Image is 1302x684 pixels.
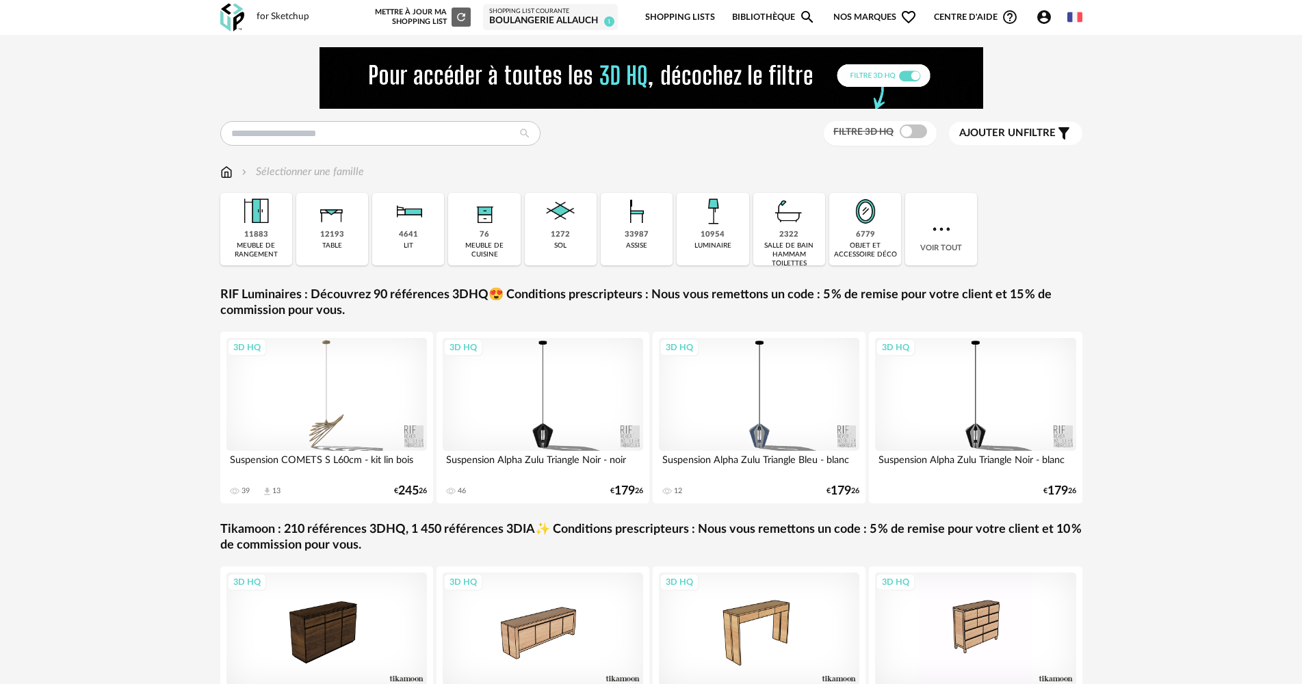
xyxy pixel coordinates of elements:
img: OXP [220,3,244,31]
span: Heart Outline icon [900,9,917,25]
div: Suspension Alpha Zulu Triangle Noir - noir [443,451,644,478]
div: 3D HQ [660,573,699,591]
div: 3D HQ [876,573,915,591]
span: 245 [398,486,419,496]
div: € 26 [394,486,427,496]
a: Tikamoon : 210 références 3DHQ, 1 450 références 3DIA✨ Conditions prescripteurs : Nous vous remet... [220,522,1082,554]
span: Centre d'aideHelp Circle Outline icon [934,9,1018,25]
div: € 26 [826,486,859,496]
span: Filtre 3D HQ [833,127,894,137]
img: Miroir.png [847,193,884,230]
div: Sélectionner une famille [239,164,364,180]
a: Shopping Lists [645,1,715,34]
a: 3D HQ Suspension Alpha Zulu Triangle Bleu - blanc 12 €17926 [653,332,866,503]
div: 39 [242,486,250,496]
img: Rangement.png [466,193,503,230]
span: 179 [614,486,635,496]
span: filtre [959,127,1056,140]
a: 3D HQ Suspension COMETS S L60cm - kit lin bois 39 Download icon 13 €24526 [220,332,434,503]
div: for Sketchup [257,11,309,23]
span: Magnify icon [799,9,816,25]
span: Download icon [262,486,272,497]
img: svg+xml;base64,PHN2ZyB3aWR0aD0iMTYiIGhlaWdodD0iMTYiIHZpZXdCb3g9IjAgMCAxNiAxNiIgZmlsbD0ibm9uZSIgeG... [239,164,250,180]
span: Refresh icon [455,13,467,21]
div: 1272 [551,230,570,240]
div: Mettre à jour ma Shopping List [372,8,471,27]
div: objet et accessoire déco [833,241,897,259]
div: 3D HQ [876,339,915,356]
img: Salle%20de%20bain.png [770,193,807,230]
div: 46 [458,486,466,496]
div: table [322,241,342,250]
div: 13 [272,486,281,496]
span: 179 [1047,486,1068,496]
div: 3D HQ [443,339,483,356]
img: Literie.png [390,193,427,230]
div: 4641 [399,230,418,240]
button: Ajouter unfiltre Filter icon [949,122,1082,145]
div: salle de bain hammam toilettes [757,241,821,268]
span: Help Circle Outline icon [1002,9,1018,25]
img: Luminaire.png [694,193,731,230]
div: 76 [480,230,489,240]
div: 11883 [244,230,268,240]
img: Meuble%20de%20rangement.png [237,193,274,230]
span: Account Circle icon [1036,9,1052,25]
div: Suspension COMETS S L60cm - kit lin bois [226,451,428,478]
div: 3D HQ [227,339,267,356]
div: 2322 [779,230,798,240]
img: Table.png [313,193,350,230]
img: svg+xml;base64,PHN2ZyB3aWR0aD0iMTYiIGhlaWdodD0iMTciIHZpZXdCb3g9IjAgMCAxNiAxNyIgZmlsbD0ibm9uZSIgeG... [220,164,233,180]
div: Suspension Alpha Zulu Triangle Noir - blanc [875,451,1076,478]
span: Ajouter un [959,128,1024,138]
div: meuble de rangement [224,241,288,259]
a: 3D HQ Suspension Alpha Zulu Triangle Noir - blanc €17926 [869,332,1082,503]
span: 1 [604,16,614,27]
div: € 26 [610,486,643,496]
span: Account Circle icon [1036,9,1058,25]
span: 179 [831,486,851,496]
div: Shopping List courante [489,8,612,16]
div: € 26 [1043,486,1076,496]
a: RIF Luminaires : Découvrez 90 références 3DHQ😍 Conditions prescripteurs : Nous vous remettons un ... [220,287,1082,319]
div: luminaire [694,241,731,250]
img: Assise.png [619,193,655,230]
div: lit [404,241,413,250]
img: fr [1067,10,1082,25]
div: 33987 [625,230,649,240]
div: 12 [674,486,682,496]
a: 3D HQ Suspension Alpha Zulu Triangle Noir - noir 46 €17926 [437,332,650,503]
a: Shopping List courante BOULANGERIE Allauch 1 [489,8,612,27]
div: 3D HQ [660,339,699,356]
span: Filter icon [1056,125,1072,142]
img: more.7b13dc1.svg [929,217,954,241]
div: sol [554,241,567,250]
img: FILTRE%20HQ%20NEW_V1%20(4).gif [320,47,983,109]
div: 6779 [856,230,875,240]
div: 3D HQ [443,573,483,591]
img: Sol.png [542,193,579,230]
div: 12193 [320,230,344,240]
span: Nos marques [833,1,917,34]
a: BibliothèqueMagnify icon [732,1,816,34]
div: assise [626,241,647,250]
div: BOULANGERIE Allauch [489,15,612,27]
div: Voir tout [905,193,977,265]
div: 3D HQ [227,573,267,591]
div: meuble de cuisine [452,241,516,259]
div: 10954 [701,230,725,240]
div: Suspension Alpha Zulu Triangle Bleu - blanc [659,451,860,478]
